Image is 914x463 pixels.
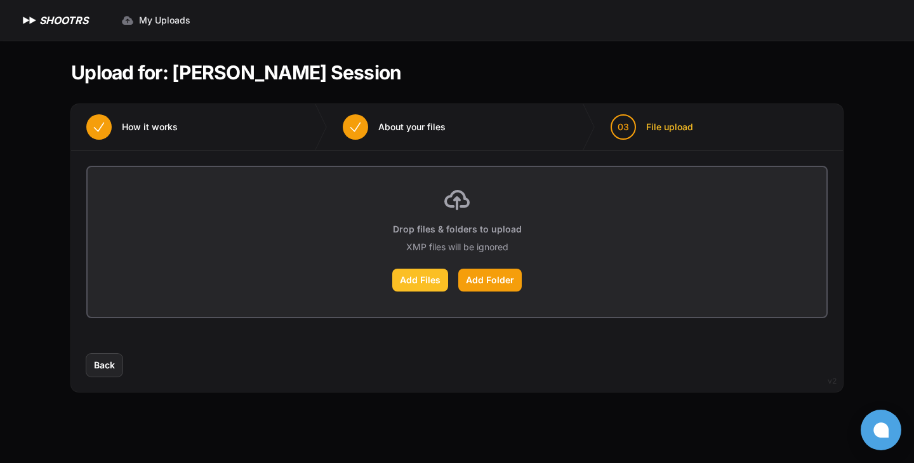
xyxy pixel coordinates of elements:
a: My Uploads [114,9,198,32]
span: How it works [122,121,178,133]
button: Open chat window [861,410,901,450]
span: About your files [378,121,446,133]
h1: Upload for: [PERSON_NAME] Session [71,61,401,84]
img: SHOOTRS [20,13,39,28]
h1: SHOOTRS [39,13,88,28]
label: Add Folder [458,269,522,292]
button: Back [86,354,123,377]
button: About your files [328,104,461,150]
button: 03 File upload [595,104,708,150]
span: 03 [618,121,629,133]
a: SHOOTRS SHOOTRS [20,13,88,28]
button: How it works [71,104,193,150]
p: Drop files & folders to upload [393,223,522,236]
label: Add Files [392,269,448,292]
p: XMP files will be ignored [406,241,508,253]
span: My Uploads [139,14,190,27]
div: v2 [828,373,837,389]
span: Back [94,359,115,372]
span: File upload [646,121,693,133]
